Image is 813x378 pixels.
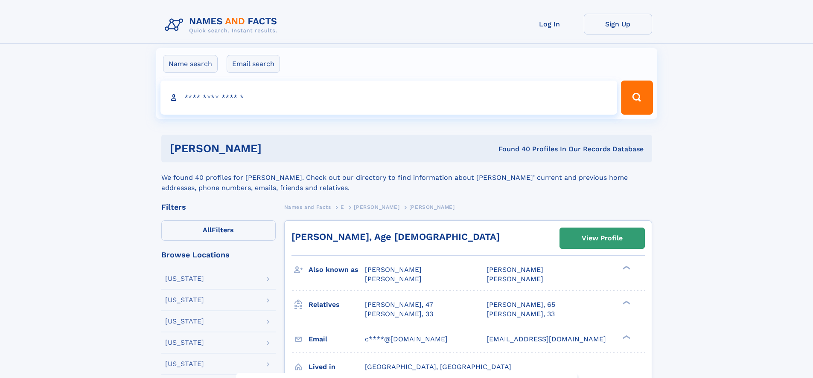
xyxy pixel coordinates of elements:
div: [US_STATE] [165,361,204,367]
a: View Profile [560,228,644,248]
div: ❯ [621,300,631,305]
span: E [341,204,344,210]
div: [US_STATE] [165,297,204,303]
div: [US_STATE] [165,339,204,346]
div: ❯ [621,334,631,340]
span: [PERSON_NAME] [487,265,543,274]
div: ❯ [621,265,631,271]
a: [PERSON_NAME], 33 [487,309,555,319]
a: [PERSON_NAME] [354,202,399,212]
a: E [341,202,344,212]
span: [GEOGRAPHIC_DATA], [GEOGRAPHIC_DATA] [365,363,511,371]
div: [US_STATE] [165,275,204,282]
span: [PERSON_NAME] [409,204,455,210]
h1: [PERSON_NAME] [170,143,380,154]
span: [PERSON_NAME] [365,275,422,283]
label: Filters [161,220,276,241]
label: Name search [163,55,218,73]
span: [PERSON_NAME] [354,204,399,210]
div: [US_STATE] [165,318,204,325]
div: We found 40 profiles for [PERSON_NAME]. Check out our directory to find information about [PERSON... [161,162,652,193]
label: Email search [227,55,280,73]
span: All [203,226,212,234]
a: Log In [516,14,584,35]
a: [PERSON_NAME], 65 [487,300,555,309]
span: [PERSON_NAME] [487,275,543,283]
a: [PERSON_NAME], Age [DEMOGRAPHIC_DATA] [291,231,500,242]
img: Logo Names and Facts [161,14,284,37]
div: Filters [161,203,276,211]
div: Found 40 Profiles In Our Records Database [380,144,644,154]
h3: Also known as [309,263,365,277]
button: Search Button [621,81,653,115]
span: [EMAIL_ADDRESS][DOMAIN_NAME] [487,335,606,343]
div: View Profile [582,228,623,248]
a: Sign Up [584,14,652,35]
a: Names and Facts [284,202,331,212]
input: search input [160,81,618,115]
a: [PERSON_NAME], 33 [365,309,433,319]
a: [PERSON_NAME], 47 [365,300,433,309]
span: [PERSON_NAME] [365,265,422,274]
h3: Lived in [309,360,365,374]
h3: Email [309,332,365,346]
div: Browse Locations [161,251,276,259]
h3: Relatives [309,297,365,312]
